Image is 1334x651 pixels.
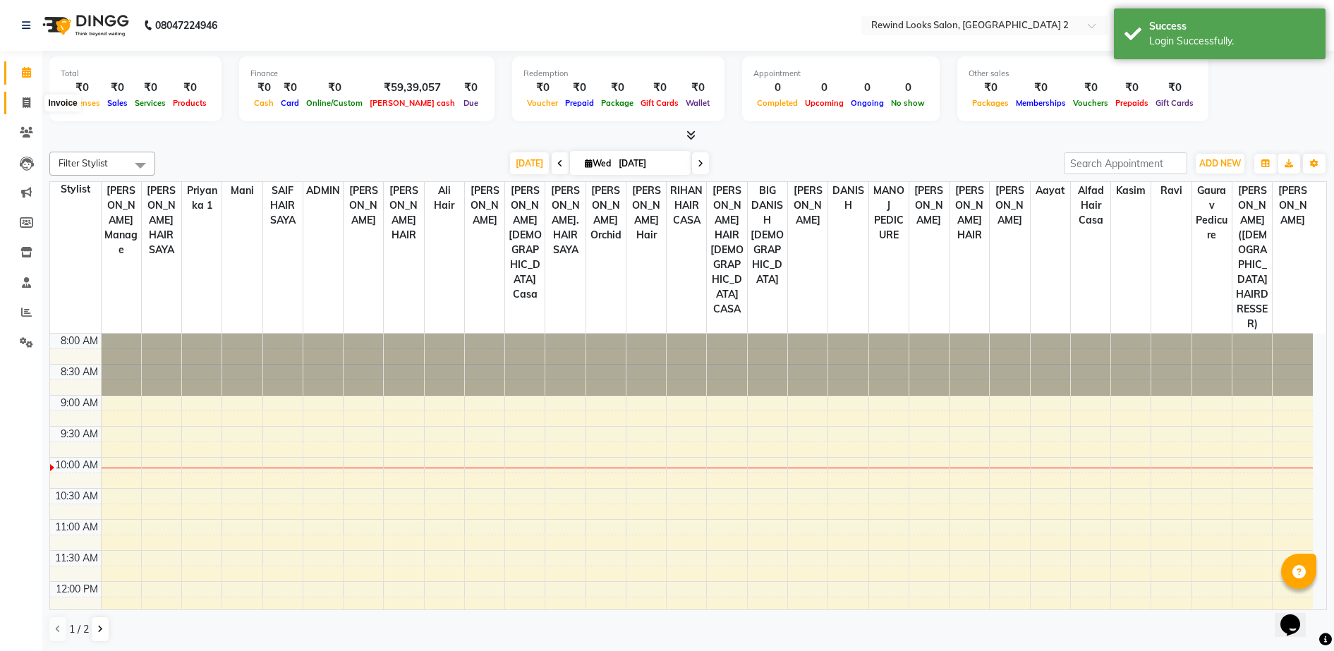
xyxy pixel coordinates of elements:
div: Finance [250,68,483,80]
span: Voucher [523,98,562,108]
div: ₹0 [523,80,562,96]
span: Prepaid [562,98,598,108]
div: ₹0 [61,80,104,96]
div: 0 [887,80,928,96]
span: [PERSON_NAME] [DEMOGRAPHIC_DATA] casa [505,182,545,303]
span: Gift Cards [637,98,682,108]
div: 10:00 AM [52,458,101,473]
span: SAIF HAIR SAYA [263,182,303,229]
span: [PERSON_NAME]. HAIR SAYA [545,182,585,259]
span: Due [460,98,482,108]
input: Search Appointment [1064,152,1187,174]
span: aayat [1031,182,1070,200]
div: 12:00 PM [53,582,101,597]
span: [PERSON_NAME] orchid [586,182,626,244]
span: [PERSON_NAME] Hair [626,182,666,244]
div: Login Successfully. [1149,34,1315,49]
span: [PERSON_NAME] manage [102,182,141,259]
div: Total [61,68,210,80]
span: [PERSON_NAME] [465,182,504,229]
span: Cash [250,98,277,108]
span: [PERSON_NAME] [1273,182,1313,229]
input: 2025-10-01 [614,153,685,174]
div: ₹0 [131,80,169,96]
img: logo [36,6,133,45]
div: 0 [847,80,887,96]
span: Wallet [682,98,713,108]
span: [PERSON_NAME] HAIR [DEMOGRAPHIC_DATA] CASA [707,182,746,318]
span: Priyanka 1 [182,182,222,214]
div: ₹0 [1152,80,1197,96]
div: 11:00 AM [52,520,101,535]
span: BIG DANISH [DEMOGRAPHIC_DATA] [748,182,787,288]
div: ₹0 [1112,80,1152,96]
div: ₹0 [1012,80,1069,96]
span: ADD NEW [1199,158,1241,169]
span: Gift Cards [1152,98,1197,108]
div: ₹0 [637,80,682,96]
div: ₹0 [169,80,210,96]
span: Vouchers [1069,98,1112,108]
span: Package [598,98,637,108]
span: Filter Stylist [59,157,108,169]
span: Ali Hair [425,182,464,214]
div: ₹0 [277,80,303,96]
span: [PERSON_NAME] HAIR [950,182,989,244]
div: 8:00 AM [58,334,101,348]
span: [PERSON_NAME] HAIR SAYA [142,182,181,259]
span: [PERSON_NAME] [788,182,827,229]
div: 9:00 AM [58,396,101,410]
div: Redemption [523,68,713,80]
span: Ongoing [847,98,887,108]
div: 9:30 AM [58,427,101,442]
span: Memberships [1012,98,1069,108]
div: ₹59,39,057 [366,80,459,96]
div: ₹0 [562,80,598,96]
span: RIHAN HAIR CASA [667,182,706,229]
span: DANISH [828,182,868,214]
span: No show [887,98,928,108]
span: Mani [222,182,262,200]
span: Wed [581,158,614,169]
div: 10:30 AM [52,489,101,504]
span: ADMIN [303,182,343,200]
div: ₹0 [303,80,366,96]
span: Alfad hair Casa [1071,182,1110,229]
span: MANOJ PEDICURE [869,182,909,244]
div: Stylist [50,182,101,197]
div: ₹0 [104,80,131,96]
span: Packages [969,98,1012,108]
span: [PERSON_NAME] cash [366,98,459,108]
span: [DATE] [510,152,549,174]
b: 08047224946 [155,6,217,45]
span: [PERSON_NAME] ([DEMOGRAPHIC_DATA] HAIRDRESSER) [1232,182,1272,333]
div: Appointment [753,68,928,80]
span: Gaurav pedicure [1192,182,1232,244]
div: Other sales [969,68,1197,80]
span: Services [131,98,169,108]
span: [PERSON_NAME] [344,182,383,229]
span: [PERSON_NAME] HAIR [384,182,423,244]
div: ₹0 [969,80,1012,96]
div: 11:30 AM [52,551,101,566]
button: ADD NEW [1196,154,1244,174]
span: 1 / 2 [69,622,89,637]
span: Products [169,98,210,108]
iframe: chat widget [1275,595,1320,637]
div: ₹0 [1069,80,1112,96]
span: Sales [104,98,131,108]
div: ₹0 [459,80,483,96]
span: Completed [753,98,801,108]
span: Card [277,98,303,108]
div: 8:30 AM [58,365,101,379]
div: ₹0 [598,80,637,96]
div: ₹0 [250,80,277,96]
span: Upcoming [801,98,847,108]
div: Success [1149,19,1315,34]
span: [PERSON_NAME] [990,182,1029,229]
span: Prepaids [1112,98,1152,108]
span: [PERSON_NAME] [909,182,949,229]
div: 0 [801,80,847,96]
span: Online/Custom [303,98,366,108]
div: Invoice [44,95,80,111]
